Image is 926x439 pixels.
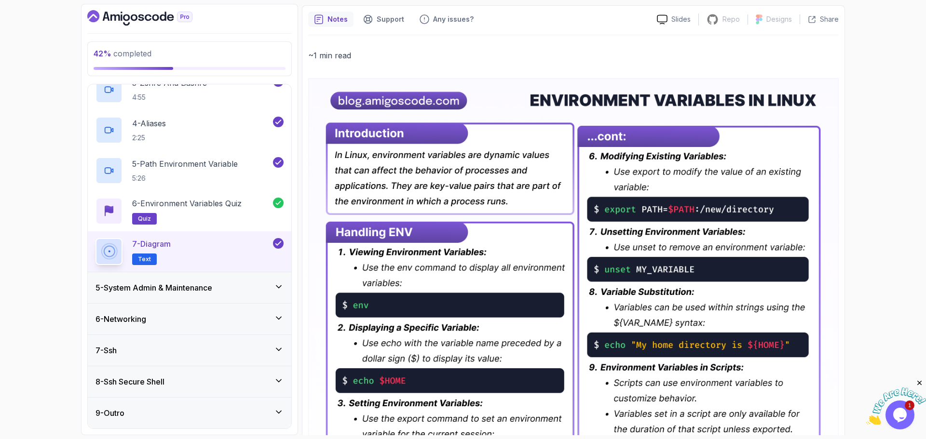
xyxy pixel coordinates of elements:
[327,14,348,24] p: Notes
[138,215,151,223] span: quiz
[357,12,410,27] button: Support button
[866,379,926,425] iframe: chat widget
[88,398,291,428] button: 9-Outro
[94,49,151,58] span: completed
[649,14,698,25] a: Slides
[132,173,238,183] p: 5:26
[95,376,164,387] h3: 8 - Ssh Secure Shell
[95,76,284,103] button: 3-Zshrc And Bashrc4:55
[800,14,839,24] button: Share
[377,14,404,24] p: Support
[132,158,238,170] p: 5 - Path Environment Variable
[766,14,792,24] p: Designs
[88,335,291,366] button: 7-Ssh
[132,118,166,129] p: 4 - Aliases
[132,198,242,209] p: 6 - Environment Variables Quiz
[433,14,474,24] p: Any issues?
[95,238,284,265] button: 7-DiagramText
[88,366,291,397] button: 8-Ssh Secure Shell
[132,93,207,102] p: 4:55
[95,117,284,144] button: 4-Aliases2:25
[308,12,354,27] button: notes button
[88,304,291,334] button: 6-Networking
[88,272,291,303] button: 5-System Admin & Maintenance
[308,49,839,62] p: ~1 min read
[95,345,117,356] h3: 7 - Ssh
[671,14,691,24] p: Slides
[820,14,839,24] p: Share
[132,133,166,143] p: 2:25
[138,255,151,263] span: Text
[87,10,215,26] a: Dashboard
[722,14,740,24] p: Repo
[95,282,212,293] h3: 5 - System Admin & Maintenance
[132,238,171,250] p: 7 - Diagram
[95,407,124,419] h3: 9 - Outro
[95,157,284,184] button: 5-Path Environment Variable5:26
[95,313,146,325] h3: 6 - Networking
[94,49,111,58] span: 42 %
[95,198,284,225] button: 6-Environment Variables Quizquiz
[414,12,479,27] button: Feedback button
